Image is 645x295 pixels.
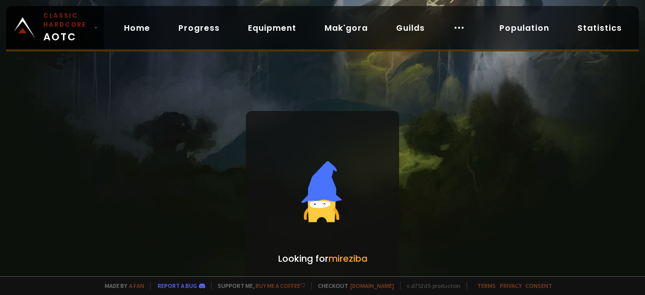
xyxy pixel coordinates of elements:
span: v. d752d5 - production [400,282,461,289]
a: Mak'gora [316,18,376,38]
a: a fan [129,282,144,289]
a: Statistics [569,18,630,38]
a: [DOMAIN_NAME] [350,282,394,289]
a: Equipment [240,18,304,38]
span: mireziba [329,252,367,265]
a: Consent [526,282,552,289]
a: Report a bug [158,282,197,289]
a: Terms [477,282,496,289]
a: Guilds [388,18,433,38]
a: Home [116,18,158,38]
span: AOTC [43,11,90,44]
p: Looking for [278,252,367,265]
span: Checkout [311,282,394,289]
a: Buy me a coffee [255,282,305,289]
span: Support me, [211,282,305,289]
a: Progress [170,18,228,38]
a: Classic HardcoreAOTC [6,6,104,49]
a: Privacy [500,282,522,289]
small: Classic Hardcore [43,11,90,29]
a: Population [491,18,557,38]
span: Made by [99,282,144,289]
